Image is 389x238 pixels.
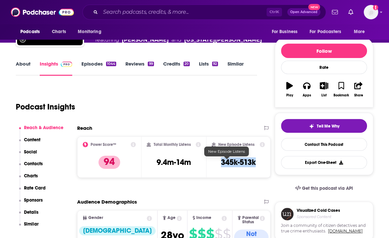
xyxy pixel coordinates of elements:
[19,161,43,173] button: Contacts
[24,149,37,155] p: Social
[221,157,256,167] h3: 345k-513k
[354,27,365,36] span: More
[290,180,358,196] a: Get this podcast via API
[281,156,367,169] button: Export One-Sheet
[302,186,353,191] span: Get this podcast via API
[40,61,72,76] a: InsightsPodchaser Pro
[310,27,341,36] span: For Podcasters
[267,8,282,16] span: Ctrl K
[281,119,367,133] button: tell me why sparkleTell Me Why
[305,26,351,38] button: open menu
[19,185,46,197] button: Rate Card
[328,228,363,233] a: [DOMAIN_NAME]
[100,7,267,17] input: Search podcasts, credits, & more...
[24,197,43,203] p: Sponsors
[364,5,378,19] span: Logged in as BKusilek
[286,93,293,97] div: Play
[16,61,31,76] a: About
[281,138,367,151] a: Contact This Podcast
[309,124,314,129] img: tell me why sparkle
[24,173,38,179] p: Charts
[321,93,327,97] div: List
[334,93,349,97] div: Bookmark
[24,161,43,167] p: Contacts
[196,216,211,220] span: Income
[77,125,92,131] h2: Reach
[82,5,326,20] div: Search podcasts, credits, & more...
[242,216,259,224] span: Parental Status
[227,61,243,76] a: Similar
[16,26,48,38] button: open menu
[184,62,190,66] div: 20
[148,62,154,66] div: 99
[287,8,320,16] button: Open AdvancedNew
[61,62,72,67] img: Podchaser Pro
[290,10,317,14] span: Open Advanced
[199,61,218,76] a: Lists92
[281,44,367,58] button: Follow
[52,27,66,36] span: Charts
[73,26,110,38] button: open menu
[281,223,367,234] span: Join a community of citizen detectives and true crime enthusiasts.
[208,149,245,154] span: New Episode Listens
[78,27,101,36] span: Monitoring
[298,78,315,101] button: Apps
[24,185,46,191] p: Rate Card
[212,62,218,66] div: 92
[19,221,39,233] button: Similar
[303,93,311,97] div: Apps
[24,125,63,130] p: Reach & Audience
[153,142,190,147] h2: Total Monthly Listens
[77,199,137,205] h2: Audience Demographics
[218,142,254,147] h2: New Episode Listens
[88,216,103,220] span: Gender
[308,4,320,10] span: New
[354,93,363,97] div: Share
[373,5,378,10] svg: Add a profile image
[364,5,378,19] img: User Profile
[315,78,333,101] button: List
[16,102,75,112] h1: Podcast Insights
[157,157,191,167] h3: 9.4m-14m
[163,61,190,76] a: Credits20
[19,197,43,209] button: Sponsors
[19,137,41,149] button: Content
[364,5,378,19] button: Show profile menu
[271,27,297,36] span: For Business
[297,208,340,213] h3: Visualized Cold Cases
[98,156,120,169] p: 94
[81,61,116,76] a: Episodes1044
[79,226,156,235] div: [DEMOGRAPHIC_DATA]
[329,7,340,18] a: Show notifications dropdown
[184,36,262,44] a: Georgia Hardstark
[333,78,350,101] button: Bookmark
[297,214,340,219] h4: Sponsored Content
[24,221,39,227] p: Similar
[267,26,306,38] button: open menu
[19,209,39,222] button: Details
[24,209,38,215] p: Details
[19,173,38,185] button: Charts
[24,137,40,143] p: Content
[11,6,74,18] img: Podchaser - Follow, Share and Rate Podcasts
[346,7,356,18] a: Show notifications dropdown
[350,78,367,101] button: Share
[106,62,116,66] div: 1044
[171,36,182,44] span: and
[91,142,116,147] h2: Power Score™
[281,208,293,220] img: coldCase.18b32719.png
[125,61,154,76] a: Reviews99
[48,26,70,38] a: Charts
[317,124,339,129] span: Tell Me Why
[95,36,262,44] span: featuring
[20,27,40,36] span: Podcasts
[122,36,169,44] a: Karen Kilgariff
[281,78,298,101] button: Play
[281,61,367,74] div: Rate
[349,26,373,38] button: open menu
[19,125,64,137] button: Reach & Audience
[19,149,37,161] button: Social
[167,216,176,220] span: Age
